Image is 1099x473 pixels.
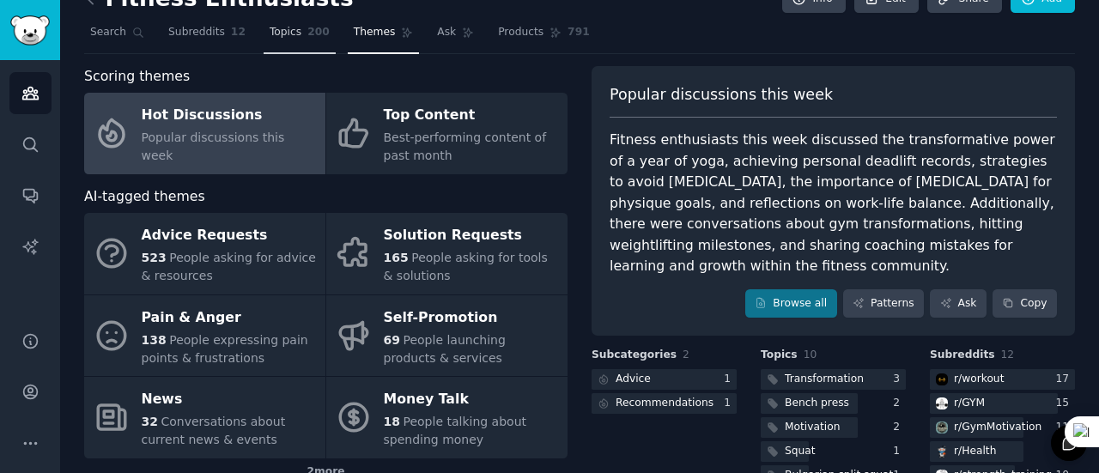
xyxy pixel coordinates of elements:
[142,386,317,414] div: News
[84,93,325,174] a: Hot DiscussionsPopular discussions this week
[498,25,543,40] span: Products
[745,289,837,318] a: Browse all
[1055,396,1075,411] div: 15
[326,295,568,377] a: Self-Promotion69People launching products & services
[231,25,246,40] span: 12
[431,19,480,54] a: Ask
[384,333,506,365] span: People launching products & services
[384,333,400,347] span: 69
[84,377,325,458] a: News32Conversations about current news & events
[270,25,301,40] span: Topics
[384,415,400,428] span: 18
[84,213,325,294] a: Advice Requests523People asking for advice & resources
[162,19,252,54] a: Subreddits12
[1001,349,1015,361] span: 12
[142,130,285,162] span: Popular discussions this week
[348,19,420,54] a: Themes
[142,333,308,365] span: People expressing pain points & frustrations
[616,396,713,411] div: Recommendations
[568,25,590,40] span: 791
[384,251,548,282] span: People asking for tools & solutions
[84,186,205,208] span: AI-tagged themes
[954,420,1041,435] div: r/ GymMotivation
[616,372,651,387] div: Advice
[384,304,559,331] div: Self-Promotion
[384,386,559,414] div: Money Talk
[893,420,906,435] div: 2
[785,444,816,459] div: Squat
[354,25,396,40] span: Themes
[142,251,167,264] span: 523
[592,393,737,415] a: Recommendations1
[954,444,996,459] div: r/ Health
[936,397,948,409] img: GYM
[592,369,737,391] a: Advice1
[930,289,987,318] a: Ask
[936,373,948,385] img: workout
[930,441,1075,463] a: Healthr/Health11
[893,444,906,459] div: 1
[492,19,595,54] a: Products791
[954,396,985,411] div: r/ GYM
[384,415,527,446] span: People talking about spending money
[954,372,1004,387] div: r/ workout
[326,213,568,294] a: Solution Requests165People asking for tools & solutions
[724,372,737,387] div: 1
[384,102,559,130] div: Top Content
[930,369,1075,391] a: workoutr/workout17
[168,25,225,40] span: Subreddits
[724,396,737,411] div: 1
[142,251,316,282] span: People asking for advice & resources
[592,348,677,363] span: Subcategories
[893,372,906,387] div: 3
[142,222,317,250] div: Advice Requests
[142,102,317,130] div: Hot Discussions
[785,372,864,387] div: Transformation
[84,66,190,88] span: Scoring themes
[930,393,1075,415] a: GYMr/GYM15
[683,349,689,361] span: 2
[761,369,906,391] a: Transformation3
[610,84,833,106] span: Popular discussions this week
[930,417,1075,439] a: GymMotivationr/GymMotivation11
[142,415,158,428] span: 32
[893,396,906,411] div: 2
[993,289,1057,318] button: Copy
[307,25,330,40] span: 200
[10,15,50,45] img: GummySearch logo
[384,130,547,162] span: Best-performing content of past month
[1055,420,1075,435] div: 11
[785,396,849,411] div: Bench press
[610,130,1057,277] div: Fitness enthusiasts this week discussed the transformative power of a year of yoga, achieving per...
[142,415,286,446] span: Conversations about current news & events
[1055,372,1075,387] div: 17
[384,251,409,264] span: 165
[84,19,150,54] a: Search
[326,377,568,458] a: Money Talk18People talking about spending money
[326,93,568,174] a: Top ContentBest-performing content of past month
[142,304,317,331] div: Pain & Anger
[804,349,817,361] span: 10
[437,25,456,40] span: Ask
[785,420,841,435] div: Motivation
[843,289,924,318] a: Patterns
[761,417,906,439] a: Motivation2
[936,421,948,434] img: GymMotivation
[930,348,995,363] span: Subreddits
[90,25,126,40] span: Search
[384,222,559,250] div: Solution Requests
[936,446,948,458] img: Health
[142,333,167,347] span: 138
[264,19,336,54] a: Topics200
[761,441,906,463] a: Squat1
[84,295,325,377] a: Pain & Anger138People expressing pain points & frustrations
[761,348,798,363] span: Topics
[761,393,906,415] a: Bench press2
